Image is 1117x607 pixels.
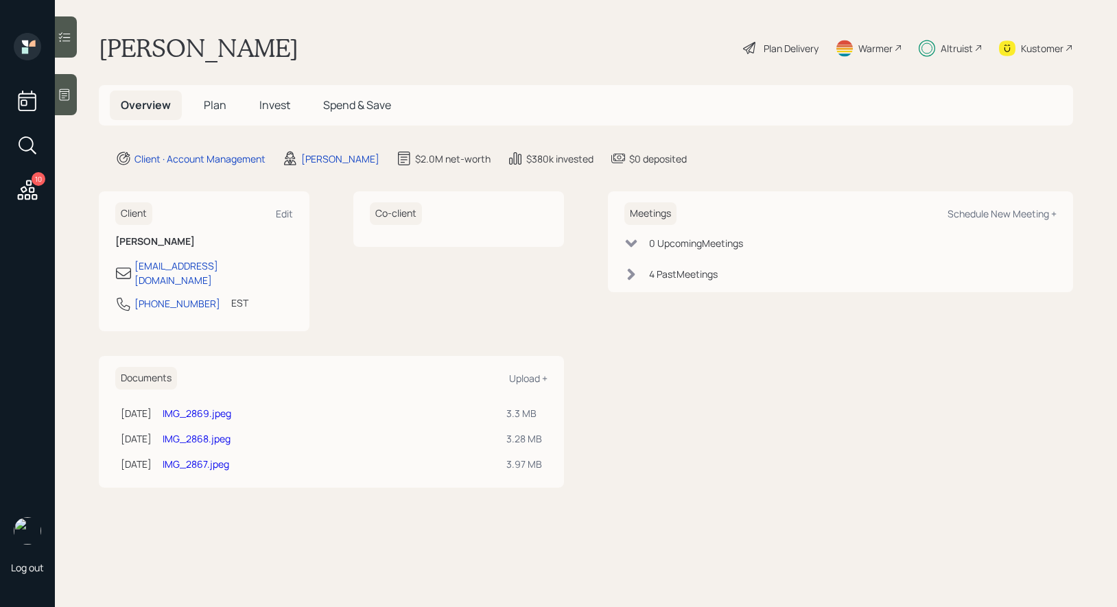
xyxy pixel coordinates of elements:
[506,431,542,446] div: 3.28 MB
[323,97,391,112] span: Spend & Save
[32,172,45,186] div: 10
[163,457,229,471] a: IMG_2867.jpeg
[121,457,152,471] div: [DATE]
[415,152,491,166] div: $2.0M net-worth
[204,97,226,112] span: Plan
[11,561,44,574] div: Log out
[99,33,298,63] h1: [PERSON_NAME]
[163,407,231,420] a: IMG_2869.jpeg
[1021,41,1063,56] div: Kustomer
[259,97,290,112] span: Invest
[121,406,152,420] div: [DATE]
[115,236,293,248] h6: [PERSON_NAME]
[509,372,548,385] div: Upload +
[506,406,542,420] div: 3.3 MB
[649,236,743,250] div: 0 Upcoming Meeting s
[649,267,718,281] div: 4 Past Meeting s
[301,152,379,166] div: [PERSON_NAME]
[134,296,220,311] div: [PHONE_NUMBER]
[134,259,293,287] div: [EMAIL_ADDRESS][DOMAIN_NAME]
[941,41,973,56] div: Altruist
[121,431,152,446] div: [DATE]
[276,207,293,220] div: Edit
[163,432,231,445] a: IMG_2868.jpeg
[231,296,248,310] div: EST
[764,41,819,56] div: Plan Delivery
[115,202,152,225] h6: Client
[115,367,177,390] h6: Documents
[14,517,41,545] img: treva-nostdahl-headshot.png
[370,202,422,225] h6: Co-client
[948,207,1057,220] div: Schedule New Meeting +
[526,152,593,166] div: $380k invested
[121,97,171,112] span: Overview
[624,202,677,225] h6: Meetings
[629,152,687,166] div: $0 deposited
[506,457,542,471] div: 3.97 MB
[858,41,893,56] div: Warmer
[134,152,266,166] div: Client · Account Management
